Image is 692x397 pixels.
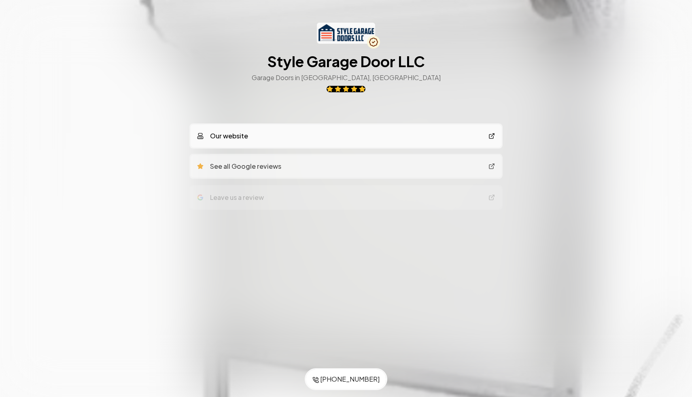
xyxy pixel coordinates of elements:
[317,23,376,44] img: Style Garage Door LLC
[191,125,501,147] a: Our website
[197,131,248,141] div: Our website
[197,191,204,197] img: google logo
[306,369,386,389] a: [PHONE_NUMBER]
[197,189,264,199] div: Leave us a review
[191,183,501,206] a: google logoLeave us a review
[197,160,281,170] div: See all Google reviews
[252,73,441,83] h3: Garage Doors in [GEOGRAPHIC_DATA], [GEOGRAPHIC_DATA]
[191,154,501,176] a: See all Google reviews
[267,53,425,70] h1: Style Garage Door LLC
